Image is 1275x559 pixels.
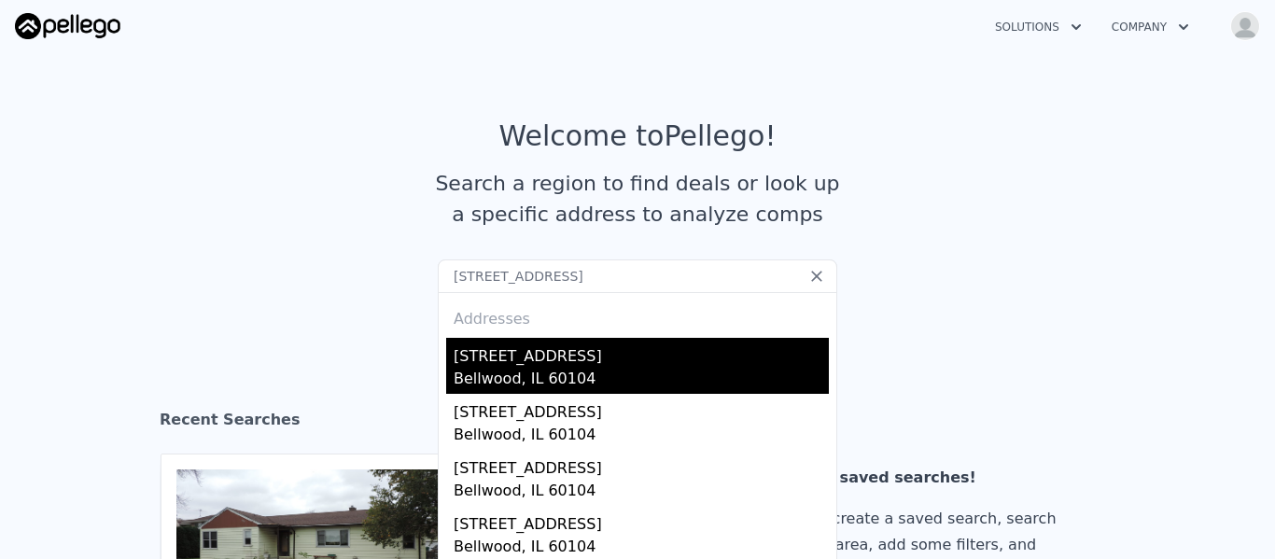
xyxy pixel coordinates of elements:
[454,506,829,536] div: [STREET_ADDRESS]
[454,368,829,394] div: Bellwood, IL 60104
[980,10,1097,44] button: Solutions
[454,424,829,450] div: Bellwood, IL 60104
[454,338,829,368] div: [STREET_ADDRESS]
[454,394,829,424] div: [STREET_ADDRESS]
[1097,10,1204,44] button: Company
[454,450,829,480] div: [STREET_ADDRESS]
[1230,11,1260,41] img: avatar
[438,259,837,293] input: Search an address or region...
[454,480,829,506] div: Bellwood, IL 60104
[812,465,1081,491] div: No saved searches!
[160,394,1115,454] div: Recent Searches
[15,13,120,39] img: Pellego
[428,168,847,230] div: Search a region to find deals or look up a specific address to analyze comps
[499,119,777,153] div: Welcome to Pellego !
[446,293,829,338] div: Addresses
